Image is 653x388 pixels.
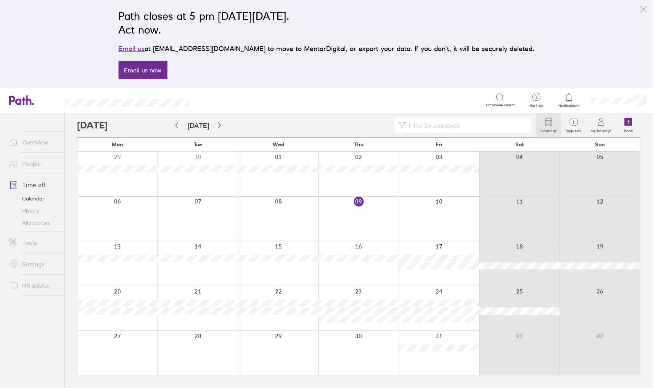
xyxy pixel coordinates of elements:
[354,141,364,148] span: Thu
[3,177,64,192] a: Time off
[561,119,586,125] span: 1
[586,127,616,133] label: My holidays
[119,9,535,37] h2: Path closes at 5 pm [DATE][DATE]. Act now.
[516,141,524,148] span: Sat
[561,113,586,138] a: 1Requests
[406,118,527,133] input: Filter by employee
[194,141,203,148] span: Tue
[486,103,516,107] span: Employee search
[536,113,561,138] a: Calendar
[620,127,638,133] label: Book
[3,235,64,250] a: Tools
[557,104,582,108] span: Notifications
[3,217,64,229] a: Allowances
[586,113,616,138] a: My holidays
[3,156,64,171] a: People
[210,96,229,103] div: Search
[3,257,64,272] a: Settings
[536,127,561,133] label: Calendar
[119,45,145,53] a: Email us
[119,43,535,54] p: at [EMAIL_ADDRESS][DOMAIN_NAME] to move to MentorDigital, or export your data. If you don’t, it w...
[3,205,64,217] a: History
[3,278,64,293] a: HR advice
[273,141,284,148] span: Wed
[595,141,605,148] span: Sun
[557,92,582,108] a: Notifications
[561,127,586,133] label: Requests
[119,61,167,79] a: Email us now
[616,113,641,138] a: Book
[112,141,123,148] span: Mon
[524,103,549,108] span: Get help
[3,135,64,150] a: Overview
[182,119,215,132] button: [DATE]
[436,141,443,148] span: Fri
[3,192,64,205] a: Calendar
